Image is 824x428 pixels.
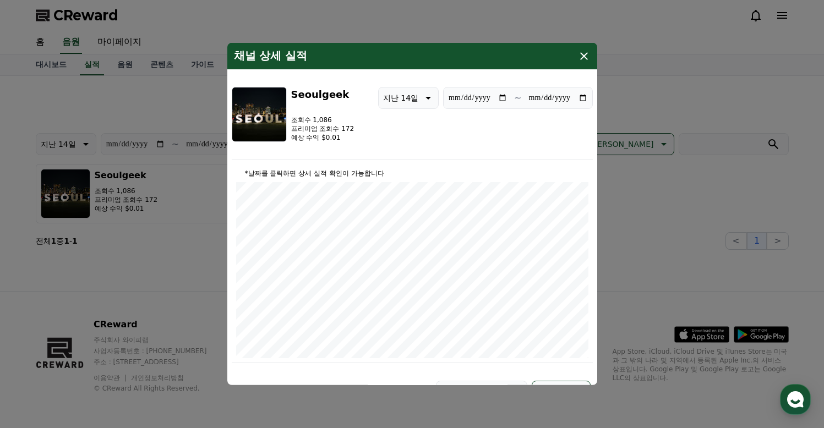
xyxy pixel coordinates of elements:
span: 홈 [35,353,41,362]
span: 대화 [101,354,114,363]
p: 예상 수익 $0.01 [291,133,354,142]
p: 조회수 1,086 [291,116,354,124]
a: 홈 [3,337,73,364]
button: 조회수 순 [532,381,590,402]
p: 프리미엄 조회수 172 [291,124,354,133]
button: 지난 14일 [378,87,439,109]
div: modal [227,43,597,385]
h3: Seoulgeek [291,87,354,102]
p: ~ [514,91,521,105]
p: 지난 14일 [383,90,418,106]
img: Seoulgeek [232,87,287,142]
a: 대화 [73,337,142,364]
h4: 채널 상세 실적 [234,50,308,63]
span: 설정 [170,353,183,362]
p: *날짜를 클릭하면 상세 실적 확인이 가능합니다 [236,169,588,178]
p: 조회수 순 [537,383,570,399]
a: 설정 [142,337,211,364]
